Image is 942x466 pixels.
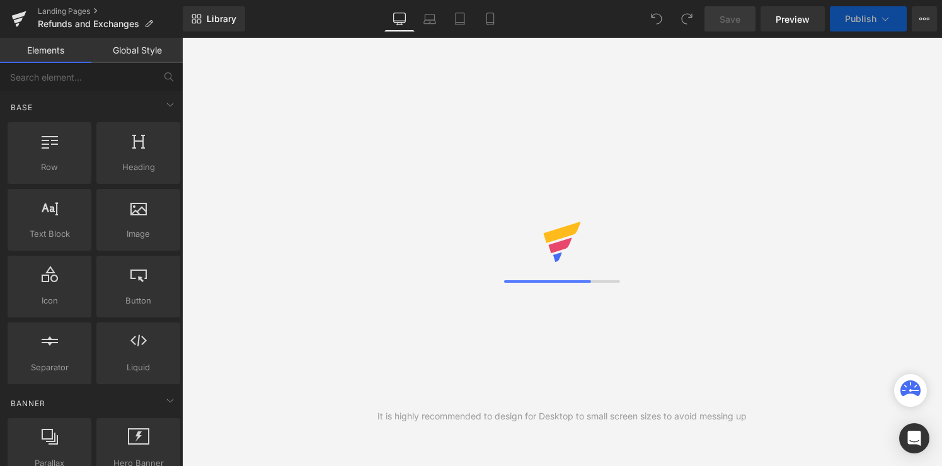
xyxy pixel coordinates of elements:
span: Base [9,101,34,113]
div: Open Intercom Messenger [899,423,929,453]
span: Publish [845,14,876,24]
a: Preview [761,6,825,31]
span: Refunds and Exchanges [38,19,139,29]
button: Redo [674,6,699,31]
span: Row [11,161,88,174]
a: Desktop [384,6,415,31]
span: Image [100,227,176,241]
span: Save [720,13,740,26]
span: Library [207,13,236,25]
a: Global Style [91,38,183,63]
a: Mobile [475,6,505,31]
span: Banner [9,397,47,409]
span: Icon [11,294,88,307]
a: Tablet [445,6,475,31]
span: Heading [100,161,176,174]
button: Undo [644,6,669,31]
button: More [912,6,937,31]
a: New Library [183,6,245,31]
button: Publish [830,6,907,31]
span: Separator [11,361,88,374]
a: Landing Pages [38,6,183,16]
span: Liquid [100,361,176,374]
a: Laptop [415,6,445,31]
span: Button [100,294,176,307]
span: Preview [776,13,810,26]
span: Text Block [11,227,88,241]
div: It is highly recommended to design for Desktop to small screen sizes to avoid messing up [377,409,747,423]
